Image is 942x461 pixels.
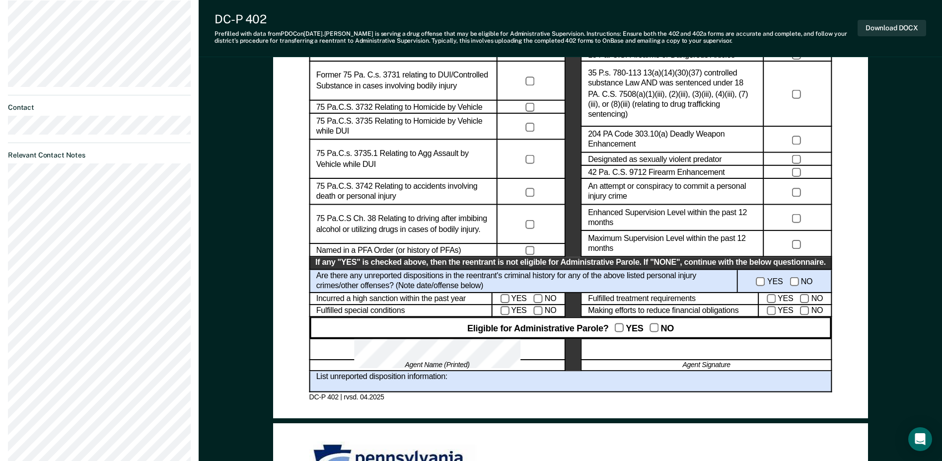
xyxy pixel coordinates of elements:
[309,392,832,401] div: DC-P 402 | rvsd. 04.2025
[309,257,832,270] div: If any "YES" is checked above, then the reentrant is not eligible for Administrative Parole. If "...
[309,270,737,293] div: Are there any unreported dispositions in the reentrant's criminal history for any of the above li...
[588,50,735,61] label: 18 Pa. C.S. Firearms or Dangerous Articles
[738,270,832,293] div: YES NO
[316,181,490,202] label: 75 Pa.C.S. 3742 Relating to accidents involving death or personal injury
[858,20,926,36] button: Download DOCX
[588,233,757,254] label: Maximum Supervision Level within the past 12 months
[316,71,490,91] label: Former 75 Pa. C.s. 3731 relating to DUI/Controlled Substance in cases involving bodily injury
[759,293,832,305] div: YES NO
[309,293,492,305] div: Incurred a high sanction within the past year
[316,149,490,170] label: 75 Pa.C.s. 3735.1 Relating to Agg Assault by Vehicle while DUI
[309,371,832,392] div: List unreported disposition information:
[316,116,490,137] label: 75 Pa.C.S. 3735 Relating to Homicide by Vehicle while DUI
[588,68,757,120] label: 35 P.s. 780-113 13(a)(14)(30)(37) controlled substance Law AND was sentenced under 18 PA. C.S. 75...
[759,305,832,317] div: YES NO
[492,293,565,305] div: YES NO
[309,317,832,339] div: Eligible for Administrative Parole? YES NO
[588,181,757,202] label: An attempt or conspiracy to commit a personal injury crime
[588,208,757,229] label: Enhanced Supervision Level within the past 12 months
[215,30,858,45] div: Prefilled with data from PDOC on [DATE] . [PERSON_NAME] is serving a drug offense that may be eli...
[581,360,832,371] div: Agent Signature
[215,12,858,26] div: DC-P 402
[588,154,722,164] label: Designated as sexually violent predator
[8,151,191,159] dt: Relevant Contact Notes
[908,427,932,451] div: Open Intercom Messenger
[309,305,492,317] div: Fulfilled special conditions
[309,360,565,371] div: Agent Name (Printed)
[316,102,482,112] label: 75 Pa.C.S. 3732 Relating to Homicide by Vehicle
[588,130,757,151] label: 204 PA Code 303.10(a) Deadly Weapon Enhancement
[588,167,725,178] label: 42 Pa. C.S. 9712 Firearm Enhancement
[492,305,565,317] div: YES NO
[316,245,461,256] label: Named in a PFA Order (or history of PFAs)
[8,103,191,112] dt: Contact
[581,305,759,317] div: Making efforts to reduce financial obligations
[581,293,759,305] div: Fulfilled treatment requirements
[316,214,490,235] label: 75 Pa.C.S Ch. 38 Relating to driving after imbibing alcohol or utilizing drugs in cases of bodily...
